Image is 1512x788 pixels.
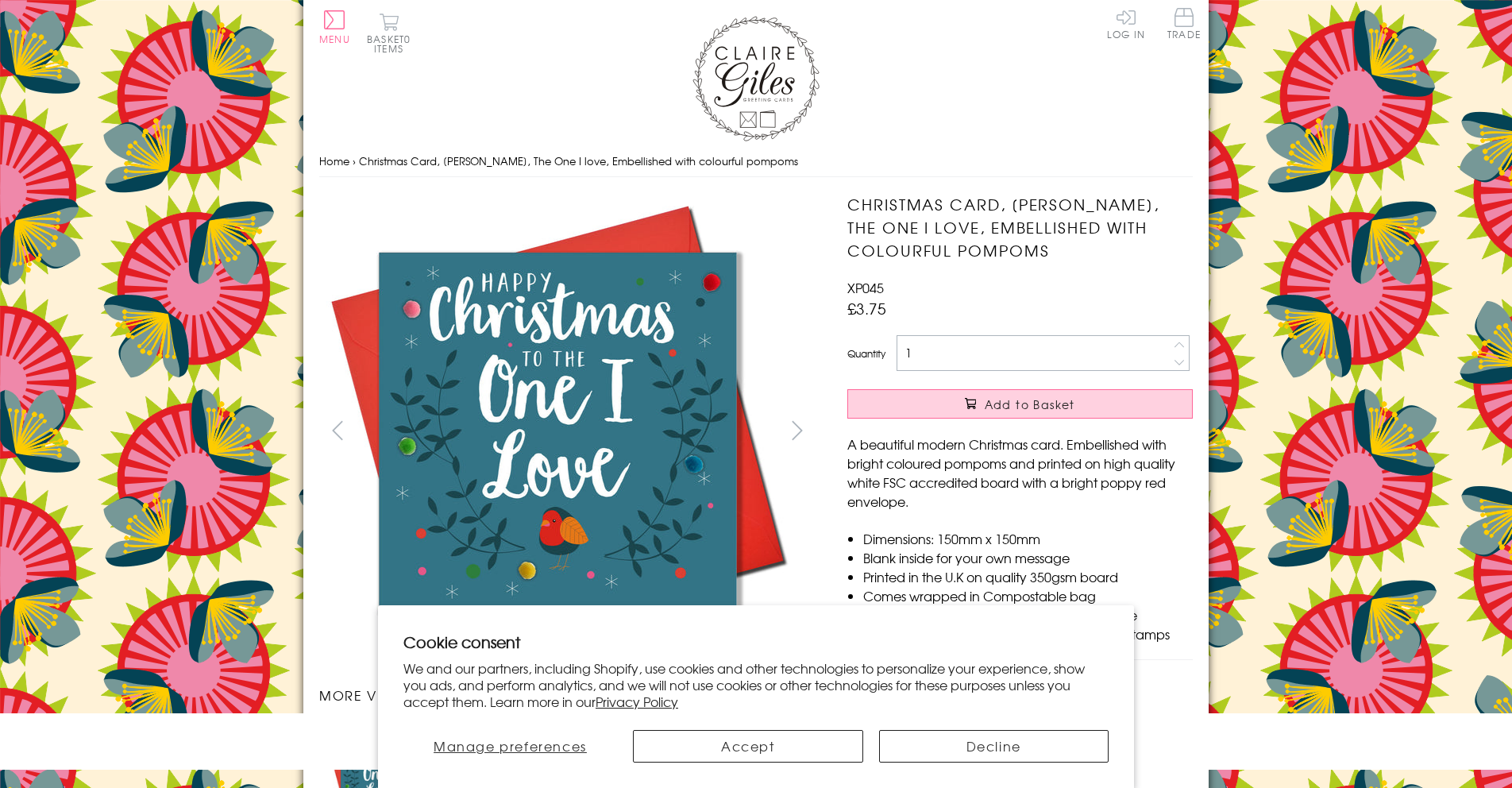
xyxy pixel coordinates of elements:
a: Log In [1107,8,1145,39]
li: Blank inside for your own message [863,548,1193,567]
button: next [780,412,816,448]
span: £3.75 [847,297,886,319]
button: Basket0 items [367,13,411,53]
button: Decline [879,730,1109,763]
label: Quantity [847,346,885,361]
span: Add to Basket [985,396,1075,412]
p: We and our partners, including Shopify, use cookies and other technologies to personalize your ex... [403,660,1109,709]
button: Menu [319,10,350,44]
span: › [353,153,356,168]
img: Claire Giles Greetings Cards [692,16,820,141]
h3: More views [319,686,816,705]
button: Add to Basket [847,389,1193,419]
p: A beautiful modern Christmas card. Embellished with bright coloured pompoms and printed on high q... [847,435,1193,511]
span: Menu [319,32,350,46]
a: Trade [1167,8,1201,42]
li: Printed in the U.K on quality 350gsm board [863,567,1193,586]
h1: Christmas Card, [PERSON_NAME], The One I love, Embellished with colourful pompoms [847,193,1193,261]
img: Christmas Card, Laurel, The One I love, Embellished with colourful pompoms [816,193,1292,670]
span: Trade [1167,8,1201,39]
a: Home [319,153,349,168]
h2: Cookie consent [403,631,1109,653]
button: prev [319,412,355,448]
a: Privacy Policy [596,692,678,711]
button: Manage preferences [403,730,617,763]
li: Comes wrapped in Compostable bag [863,586,1193,605]
nav: breadcrumbs [319,145,1193,178]
span: XP045 [847,278,884,297]
span: Christmas Card, [PERSON_NAME], The One I love, Embellished with colourful pompoms [359,153,798,168]
button: Accept [633,730,863,763]
span: Manage preferences [434,736,587,755]
li: Dimensions: 150mm x 150mm [863,529,1193,548]
span: 0 items [374,32,411,56]
img: Christmas Card, Laurel, The One I love, Embellished with colourful pompoms [319,193,796,670]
